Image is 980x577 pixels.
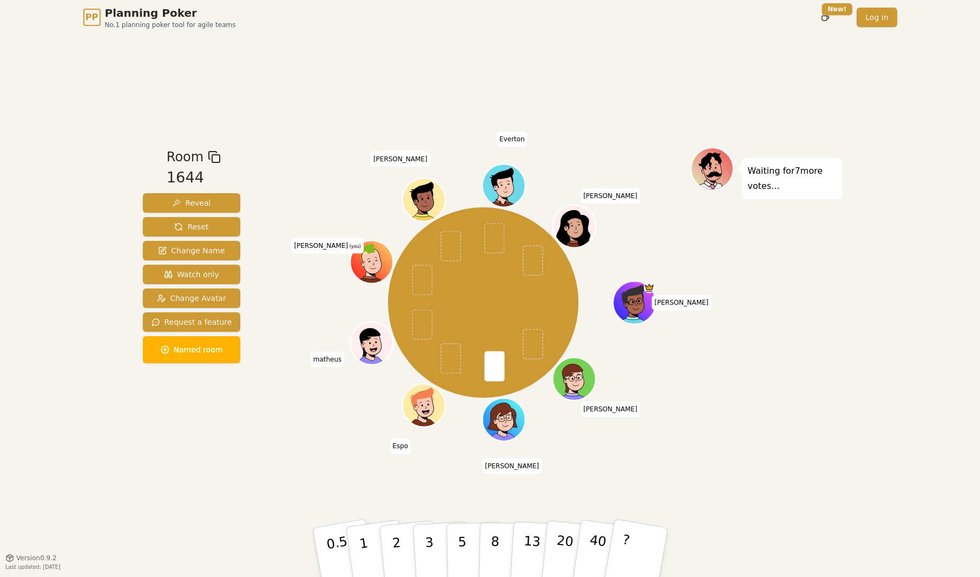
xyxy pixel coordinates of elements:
span: Last updated: [DATE] [5,564,61,570]
button: Reveal [143,193,241,213]
button: Click to change your avatar [351,242,392,283]
span: Watch only [164,269,219,280]
span: Click to change your name [482,458,542,474]
div: 1644 [167,167,221,189]
button: Request a feature [143,312,241,332]
button: Change Avatar [143,289,241,308]
button: Named room [143,336,241,363]
a: PPPlanning PokerNo.1 planning poker tool for agile teams [83,5,236,29]
span: Click to change your name [291,238,363,253]
span: (you) [348,244,361,249]
span: Click to change your name [581,188,640,204]
span: No.1 planning poker tool for agile teams [105,21,236,29]
button: Version0.9.2 [5,554,57,562]
span: Change Avatar [157,293,226,304]
span: Planning Poker [105,5,236,21]
a: Log in [857,8,897,27]
span: Click to change your name [581,402,640,417]
button: New! [815,8,835,27]
p: Waiting for 7 more votes... [748,163,837,194]
span: Click to change your name [390,438,411,454]
span: Room [167,147,203,167]
span: Request a feature [152,317,232,327]
span: Reveal [172,198,211,208]
div: New! [822,3,853,15]
span: Named room [161,344,223,355]
span: Click to change your name [371,151,430,166]
span: Version 0.9.2 [16,554,57,562]
span: Click to change your name [311,352,345,367]
span: PP [85,11,98,24]
span: Click to change your name [652,295,712,310]
span: Reset [174,221,208,232]
button: Change Name [143,241,241,260]
span: Rafael is the host [644,283,655,293]
button: Watch only [143,265,241,284]
button: Reset [143,217,241,237]
span: Change Name [158,245,225,256]
span: Click to change your name [497,132,528,147]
